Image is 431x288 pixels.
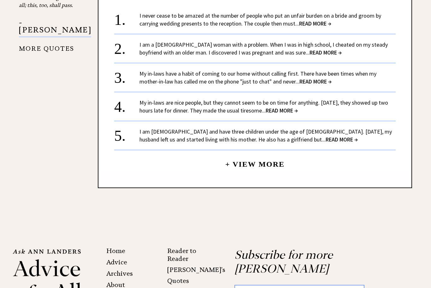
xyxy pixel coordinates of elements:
[139,99,388,114] a: My in-laws are nice people, but they cannot seem to be on time for anything. [DATE], they showed ...
[106,259,127,266] a: Advice
[139,128,392,143] a: I am [DEMOGRAPHIC_DATA] and have three children under the age of [DEMOGRAPHIC_DATA]. [DATE], my h...
[167,247,196,263] a: Reader to Reader
[139,41,388,56] a: I am a [DEMOGRAPHIC_DATA] woman with a problem. When I was in high school, I cheated on my steady...
[299,78,332,85] span: READ MORE →
[310,49,342,56] span: READ MORE →
[225,155,285,169] a: + View More
[19,40,74,53] a: MORE QUOTES
[114,70,139,82] div: 3.
[19,69,82,195] iframe: Advertisement
[106,270,133,278] a: Archives
[114,41,139,53] div: 2.
[114,99,139,111] div: 4.
[139,12,381,27] a: I never cease to be amazed at the number of people who put an unfair burden on a bride and groom ...
[167,266,225,285] a: [PERSON_NAME]'s Quotes
[266,107,298,114] span: READ MORE →
[106,247,125,255] a: Home
[114,128,139,140] div: 5.
[326,136,358,143] span: READ MORE →
[19,20,91,37] p: - [PERSON_NAME]
[139,70,376,85] a: My in-laws have a habit of coming to our home without calling first. There have been times when m...
[299,20,331,27] span: READ MORE →
[114,12,139,24] div: 1.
